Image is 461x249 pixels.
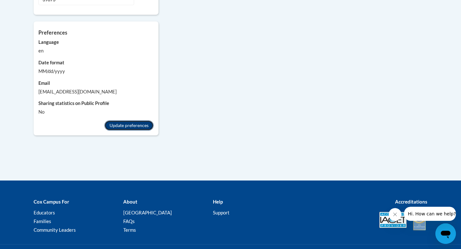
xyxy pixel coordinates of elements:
div: MM/dd/yyyy [38,68,154,75]
iframe: Message from company [404,207,456,221]
label: Date format [38,59,154,66]
div: [EMAIL_ADDRESS][DOMAIN_NAME] [38,88,154,95]
button: Update preferences [104,120,154,131]
a: FAQs [123,218,135,224]
a: Community Leaders [34,227,76,233]
h5: Preferences [38,29,154,36]
label: Email [38,80,154,87]
a: Families [34,218,51,224]
b: Accreditations [395,199,427,205]
label: Sharing statistics on Public Profile [38,100,154,107]
div: No [38,108,154,116]
iframe: Button to launch messaging window [435,223,456,244]
iframe: Close message [389,208,401,221]
a: Educators [34,210,55,215]
b: Help [213,199,223,205]
b: About [123,199,137,205]
img: Accredited IACET® Provider [379,212,407,228]
a: Terms [123,227,136,233]
b: Cox Campus For [34,199,69,205]
div: en [38,47,154,54]
a: Support [213,210,230,215]
label: Language [38,39,154,46]
a: [GEOGRAPHIC_DATA] [123,210,172,215]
